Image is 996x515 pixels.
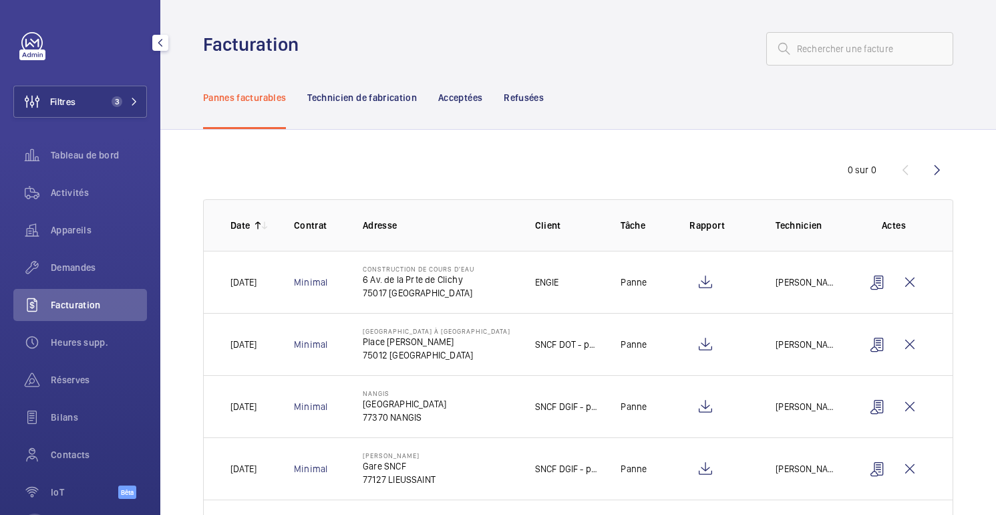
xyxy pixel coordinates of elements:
font: Refusées [504,92,544,103]
font: Contacts [51,449,90,460]
font: Acceptées [438,92,482,103]
font: [DATE] [230,277,257,288]
font: NANGIS [363,389,389,397]
font: 0 sur 0 [848,165,876,175]
font: [PERSON_NAME] [776,277,842,288]
a: Minimal [294,277,327,288]
font: Tableau de bord [51,150,119,161]
font: Heures supp. [51,337,108,348]
font: Bilans [51,412,78,423]
font: 77370 NANGIS [363,412,422,423]
font: SNCF DOT - portes automatiques [535,339,671,350]
font: [DATE] [230,401,257,412]
button: Filtres3 [13,86,147,118]
font: Panne [621,463,647,474]
font: Activités [51,187,89,198]
font: ENGIE [535,277,559,288]
font: Panne [621,339,647,350]
a: Minimal [294,463,327,474]
font: [PERSON_NAME] [776,339,842,350]
font: Appareils [51,225,92,235]
font: [PERSON_NAME] [363,451,420,459]
font: Adresse [363,220,397,231]
font: [PERSON_NAME] [776,463,842,474]
font: SNCF DGIF - portes automatiques [535,401,673,412]
font: Panne [621,401,647,412]
font: Réserves [51,375,90,385]
font: Rapport [689,220,724,231]
font: Client [535,220,561,231]
font: [DATE] [230,339,257,350]
font: 6 Av. de la Prte de Clichy [363,274,463,285]
font: [PERSON_NAME] [776,401,842,412]
font: SNCF DGIF - portes automatiques [535,463,673,474]
font: IoT [51,487,64,498]
font: Pannes facturables [203,92,286,103]
font: [GEOGRAPHIC_DATA] [363,399,446,409]
font: Demandes [51,262,96,273]
font: 75017 [GEOGRAPHIC_DATA] [363,288,472,298]
font: Facturation [51,300,101,310]
font: 75012 [GEOGRAPHIC_DATA] [363,350,473,360]
font: Gare SNCF [363,461,406,472]
font: Date [230,220,250,231]
font: Bêta [121,488,134,496]
font: Panne [621,277,647,288]
font: 3 [115,97,120,106]
font: Filtres [50,96,75,107]
font: Tâche [621,220,645,231]
a: Minimal [294,401,327,412]
font: CONSTRUCTION DE COURS D'EAU [363,265,474,273]
font: Place [PERSON_NAME] [363,336,454,347]
font: 77127 LIEUSSAINT [363,474,436,485]
font: Contrat [294,220,327,231]
font: [DATE] [230,463,257,474]
font: Actes [882,220,906,231]
font: Technicien [776,220,822,231]
font: Facturation [203,33,299,56]
font: Technicien de fabrication [307,92,417,103]
a: Minimal [294,339,327,350]
input: Rechercher une facture [766,32,953,66]
font: [GEOGRAPHIC_DATA] à [GEOGRAPHIC_DATA] [363,327,510,335]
